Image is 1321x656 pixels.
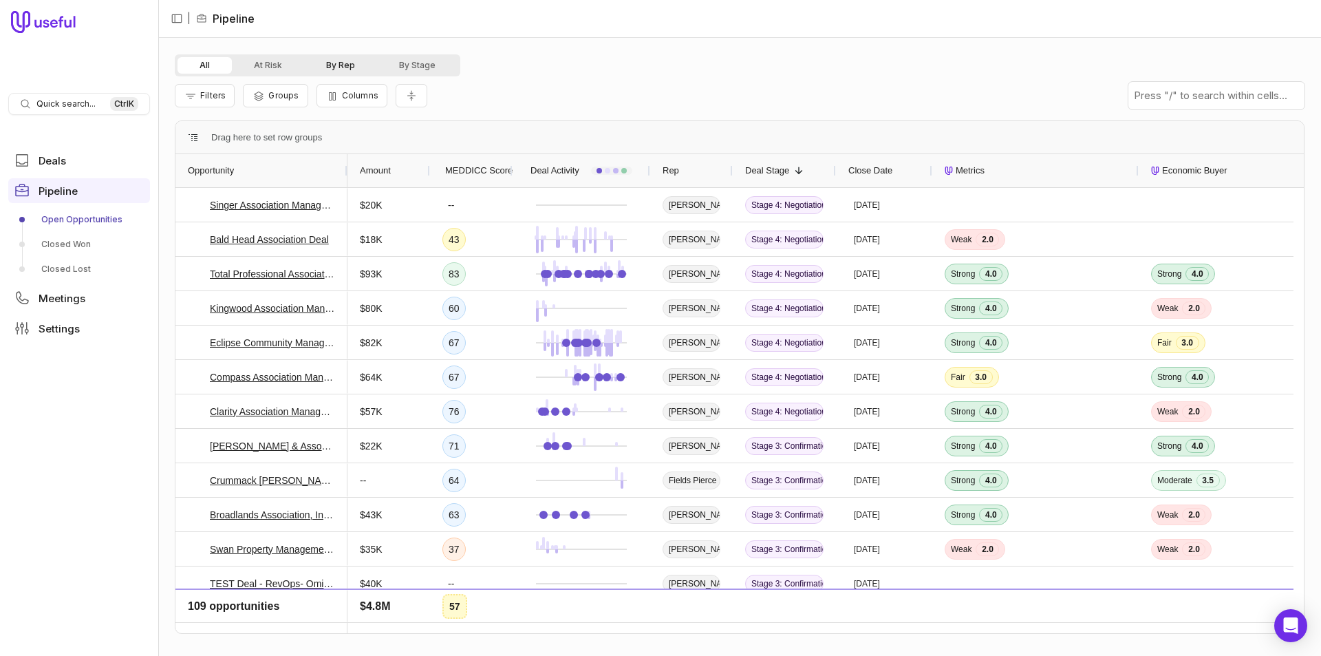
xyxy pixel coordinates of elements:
span: [PERSON_NAME] [663,299,720,317]
button: Filter Pipeline [175,84,235,107]
span: Strong [951,268,975,279]
time: [DATE] [854,613,880,624]
span: 4.0 [979,336,1002,350]
span: Strong [1157,441,1181,452]
span: Moderate [1157,475,1192,486]
span: Weak [951,544,971,555]
span: $22K [360,438,383,454]
span: Stage 4: Negotiation [745,299,824,317]
div: 67 [442,366,466,389]
span: $18K [360,231,383,248]
a: Closed Won [8,233,150,255]
span: 2.0 [976,233,999,246]
span: $40K [360,575,383,592]
span: [PERSON_NAME] [663,231,720,248]
div: Metrics [945,154,1126,187]
span: 2.0 [976,542,999,556]
span: Drag here to set row groups [211,129,322,146]
span: 2.0 [1182,301,1205,315]
a: Bald Head Association Deal [210,231,329,248]
span: Metrics [956,162,985,179]
span: 4.0 [1185,267,1209,281]
div: Pipeline submenu [8,209,150,280]
kbd: Ctrl K [110,97,138,111]
span: Fair [951,372,965,383]
span: Stage 4: Negotiation [745,265,824,283]
span: $82K [360,335,383,351]
span: Deals [39,156,66,166]
span: $35K [360,541,383,558]
button: Collapse sidebar [167,8,187,29]
div: -- [442,194,460,216]
span: 4.0 [979,405,1002,419]
span: Economic Buyer [1162,162,1227,179]
a: [PERSON_NAME] & Associates Deal [210,438,335,454]
a: Compass Association Management Deal [210,369,335,385]
span: MEDDICC Score [445,162,513,179]
span: Strong [951,337,975,348]
span: Close Date [848,162,892,179]
span: Rep [663,162,679,179]
span: Strong [1157,268,1181,279]
span: 2.0 [1182,542,1205,556]
span: $57K [360,403,383,420]
a: Swan Property Management - New Deal [210,541,335,558]
span: [PERSON_NAME] [663,506,720,524]
div: 71 [442,434,466,458]
span: Strong [951,613,975,624]
time: [DATE] [854,234,880,245]
span: Stage 3: Confirmation [745,575,824,593]
div: 64 [442,469,466,492]
span: [PERSON_NAME] [663,196,720,214]
a: Total Professional Association Management - New Deal [210,266,335,282]
span: [PERSON_NAME] [663,575,720,593]
span: Columns [342,90,378,100]
div: -- [442,573,460,595]
span: Strong [951,303,975,314]
span: Weak [1157,303,1178,314]
a: Kingwood Association Management Deal [210,300,335,317]
span: Pipeline [39,186,78,196]
div: 43 [442,228,466,251]
span: $43K [360,507,383,523]
span: 4.0 [979,611,1002,625]
span: Quick search... [36,98,96,109]
div: 60 [442,297,466,320]
span: Weak [1157,613,1178,624]
span: 4.0 [1185,439,1209,453]
span: Stage 3: Confirmation [745,437,824,455]
a: Closed Lost [8,258,150,280]
span: [PERSON_NAME] [663,609,720,627]
time: [DATE] [854,544,880,555]
span: Weak [1157,544,1178,555]
span: 3.0 [1176,336,1199,350]
span: Stage 3: Confirmation [745,540,824,558]
div: Row Groups [211,129,322,146]
span: Stage 4: Negotiation [745,334,824,352]
span: Deal Stage [745,162,789,179]
span: Strong [951,406,975,417]
div: Open Intercom Messenger [1274,609,1307,642]
button: Columns [316,84,387,107]
span: Amount [360,162,391,179]
button: All [178,57,232,74]
span: Settings [39,324,80,334]
a: Pipeline [8,178,150,203]
span: Strong [1157,372,1181,383]
a: Open Opportunities [8,209,150,231]
div: 67 [442,331,466,355]
div: MEDDICC Score [442,154,500,187]
span: Deal Activity [530,162,579,179]
a: TEST Deal - RevOps- Omit from Reporting [210,575,335,592]
span: Fair [1157,337,1172,348]
time: [DATE] [854,578,880,589]
span: Strong [951,441,975,452]
span: Stage 3: Confirmation [745,506,824,524]
span: 2.0 [1182,611,1205,625]
span: Strong [951,475,975,486]
span: [PERSON_NAME] [663,403,720,421]
span: Stage 3: Confirmation [745,472,824,489]
span: 2.0 [1182,508,1205,522]
span: Stage 4: Negotiation [745,403,824,421]
time: [DATE] [854,475,880,486]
